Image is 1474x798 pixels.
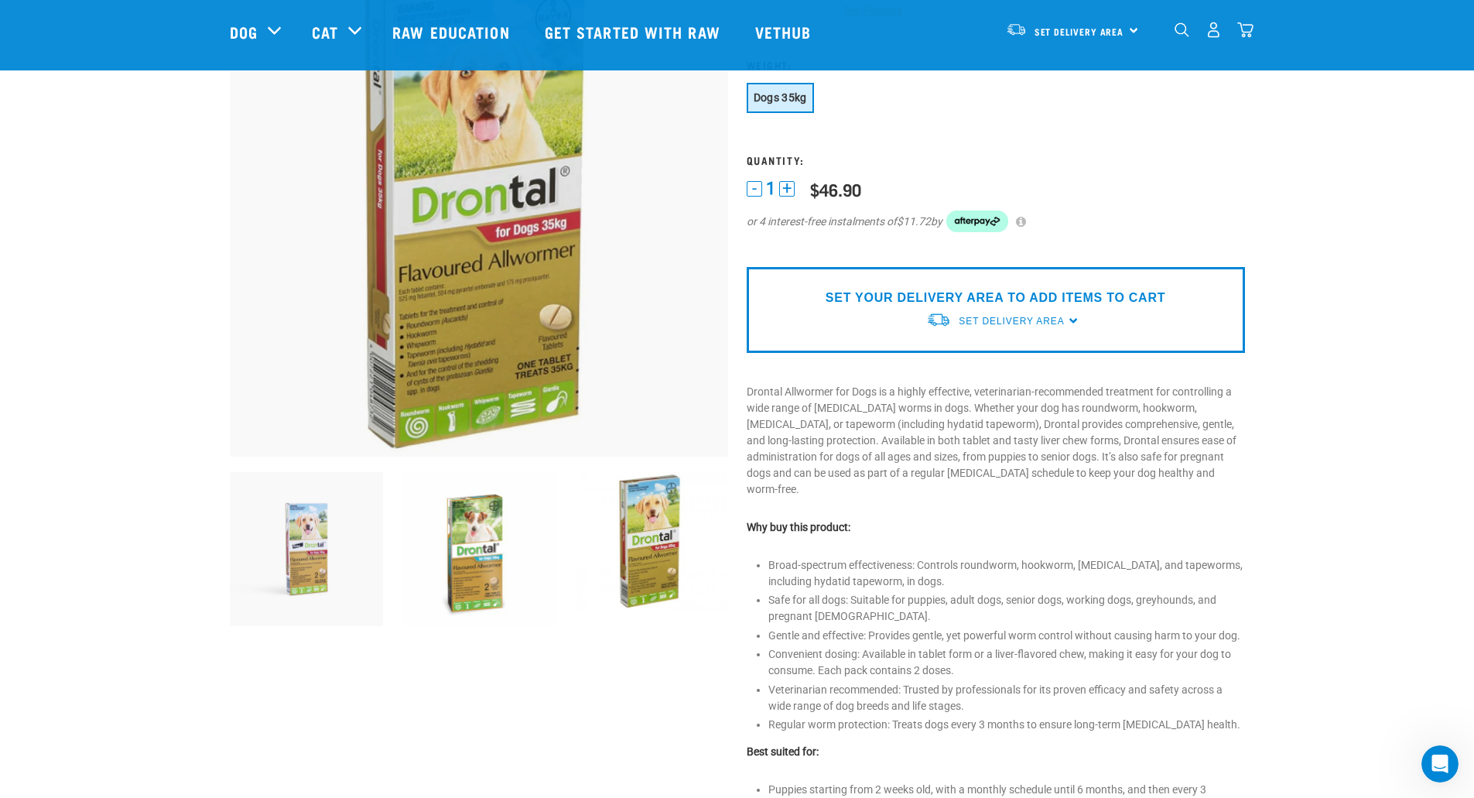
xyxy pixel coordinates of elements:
img: RE Product Shoot 2023 Nov8661 [230,472,384,626]
div: $46.90 [810,180,861,199]
span: $11.72 [897,214,931,230]
span: 1 [766,180,775,197]
strong: Why buy this product: [747,521,850,533]
span: Set Delivery Area [1035,29,1124,34]
div: or 4 interest-free instalments of by [747,211,1245,232]
a: Dog [230,20,258,43]
img: Afterpay [946,211,1008,232]
iframe: Intercom live chat [1421,745,1459,783]
img: van-moving.png [926,312,951,328]
strong: Best suited for: [747,745,819,758]
button: Dogs 35kg [747,83,814,113]
button: + [779,181,795,197]
h3: Quantity: [747,154,1245,166]
img: van-moving.png [1006,22,1027,36]
img: Drontal dog 10kg [402,472,556,626]
img: home-icon-1@2x.png [1175,22,1189,37]
li: Convenient dosing: Available in tablet form or a liver-flavored chew, making it easy for your dog... [768,646,1245,679]
span: Dogs 35kg [754,91,807,104]
img: home-icon@2x.png [1237,22,1253,38]
img: Drontal dog 35kg [574,472,728,610]
li: Safe for all dogs: Suitable for puppies, adult dogs, senior dogs, working dogs, greyhounds, and p... [768,592,1245,625]
p: Drontal Allwormer for Dogs is a highly effective, veterinarian-recommended treatment for controll... [747,384,1245,498]
a: Cat [312,20,338,43]
span: Set Delivery Area [959,316,1064,327]
button: - [747,181,762,197]
li: Broad-spectrum effectiveness: Controls roundworm, hookworm, [MEDICAL_DATA], and tapeworms, includ... [768,557,1245,590]
p: SET YOUR DELIVERY AREA TO ADD ITEMS TO CART [826,289,1165,307]
a: Get started with Raw [529,1,740,63]
li: Regular worm protection: Treats dogs every 3 months to ensure long-term [MEDICAL_DATA] health. [768,717,1245,733]
a: Raw Education [377,1,528,63]
li: Gentle and effective: Provides gentle, yet powerful worm control without causing harm to your dog. [768,628,1245,644]
img: user.png [1206,22,1222,38]
a: Vethub [740,1,831,63]
li: Veterinarian recommended: Trusted by professionals for its proven efficacy and safety across a wi... [768,682,1245,714]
